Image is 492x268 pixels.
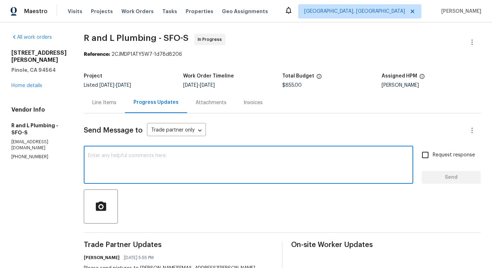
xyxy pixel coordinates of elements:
[316,74,322,83] span: The total cost of line items that have been proposed by Opendoor. This sum includes line items th...
[433,151,475,159] span: Request response
[196,99,226,106] div: Attachments
[291,241,481,248] span: On-site Worker Updates
[183,83,215,88] span: -
[382,74,417,79] h5: Assigned HPM
[84,254,120,261] h6: [PERSON_NAME]
[11,66,67,74] h5: Pinole, CA 94564
[438,8,481,15] span: [PERSON_NAME]
[124,254,154,261] span: [DATE] 5:55 PM
[11,49,67,64] h2: [STREET_ADDRESS][PERSON_NAME]
[133,99,179,106] div: Progress Updates
[162,9,177,14] span: Tasks
[11,35,52,40] a: All work orders
[121,8,154,15] span: Work Orders
[200,83,215,88] span: [DATE]
[186,8,213,15] span: Properties
[304,8,405,15] span: [GEOGRAPHIC_DATA], [GEOGRAPHIC_DATA]
[116,83,131,88] span: [DATE]
[11,139,67,151] p: [EMAIL_ADDRESS][DOMAIN_NAME]
[84,52,110,57] b: Reference:
[147,125,206,136] div: Trade partner only
[183,83,198,88] span: [DATE]
[183,74,234,79] h5: Work Order Timeline
[11,83,42,88] a: Home details
[222,8,268,15] span: Geo Assignments
[24,8,48,15] span: Maestro
[84,241,273,248] span: Trade Partner Updates
[68,8,82,15] span: Visits
[84,83,131,88] span: Listed
[84,51,481,58] div: 2CJMDP1ATY5W7-1d78d8206
[11,154,67,160] p: [PHONE_NUMBER]
[84,34,188,42] span: R and L Plumbing - SFO-S
[419,74,425,83] span: The hpm assigned to this work order.
[99,83,131,88] span: -
[198,36,225,43] span: In Progress
[91,8,113,15] span: Projects
[92,99,116,106] div: Line Items
[282,83,302,88] span: $855.00
[244,99,263,106] div: Invoices
[11,122,67,136] h5: R and L Plumbing - SFO-S
[84,74,102,79] h5: Project
[382,83,481,88] div: [PERSON_NAME]
[99,83,114,88] span: [DATE]
[11,106,67,113] h4: Vendor Info
[84,127,143,134] span: Send Message to
[282,74,314,79] h5: Total Budget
